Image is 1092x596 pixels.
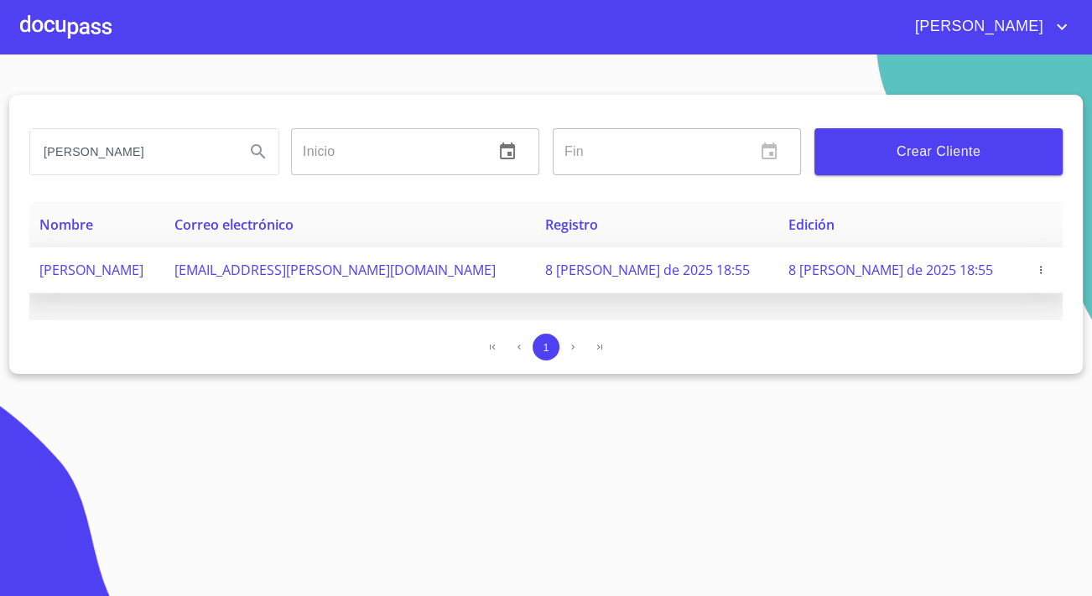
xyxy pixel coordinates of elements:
[814,128,1063,175] button: Crear Cliente
[39,215,93,234] span: Nombre
[788,261,993,279] span: 8 [PERSON_NAME] de 2025 18:55
[174,261,496,279] span: [EMAIL_ADDRESS][PERSON_NAME][DOMAIN_NAME]
[238,132,278,172] button: Search
[902,13,1072,40] button: account of current user
[174,215,294,234] span: Correo electrónico
[902,13,1052,40] span: [PERSON_NAME]
[30,129,231,174] input: search
[828,140,1049,163] span: Crear Cliente
[788,215,835,234] span: Edición
[544,215,597,234] span: Registro
[543,341,549,354] span: 1
[544,261,749,279] span: 8 [PERSON_NAME] de 2025 18:55
[39,261,143,279] span: [PERSON_NAME]
[533,334,559,360] button: 1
